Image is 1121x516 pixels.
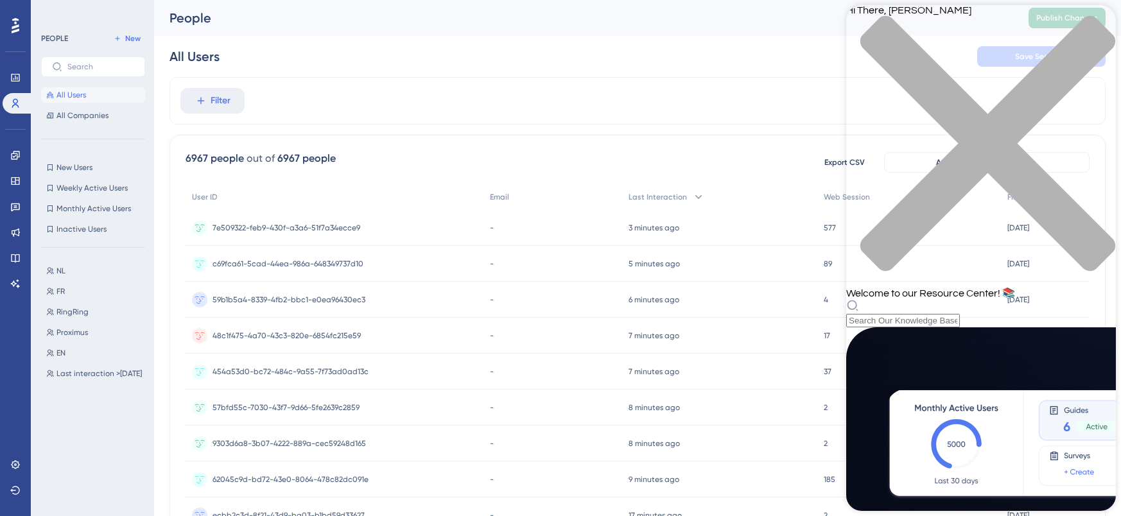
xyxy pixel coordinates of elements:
span: 62045c9d-bd72-43e0-8064-478c82dc091e [213,474,369,485]
button: Filter [180,88,245,114]
span: Export CSV [824,157,865,168]
span: - [490,474,494,485]
span: 59b1b5a4-8339-4fb2-bbc1-e0ea96430ec3 [213,295,365,305]
span: - [490,402,494,413]
button: NL [41,263,153,279]
button: New Users [41,160,145,175]
div: People [169,9,996,27]
span: Inactive Users [56,224,107,234]
span: 185 [824,474,835,485]
span: 89 [824,259,832,269]
span: Weekly Active Users [56,183,128,193]
span: RingRing [56,307,89,317]
span: Filter [211,93,230,108]
span: Email [490,192,509,202]
span: 2 [824,438,828,449]
button: Proximus [41,325,153,340]
div: 6967 people [277,151,336,166]
button: Monthly Active Users [41,201,145,216]
time: 8 minutes ago [629,439,680,448]
span: Need Help? [30,3,80,19]
div: out of [247,151,275,166]
span: 37 [824,366,831,377]
span: Monthly Active Users [56,203,131,214]
span: 454a53d0-bc72-484c-9a55-7f73ad0ad13c [213,366,369,377]
span: 2 [824,402,828,413]
button: FR [41,284,153,299]
button: All Companies [41,108,145,123]
img: launcher-image-alternative-text [8,8,31,31]
span: 4 [824,295,828,305]
button: EN [41,345,153,361]
span: - [490,366,494,377]
span: NL [56,266,65,276]
span: 7e509322-feb9-430f-a3a6-51f7a34ecce9 [213,223,360,233]
span: Proximus [56,327,88,338]
span: Web Session [824,192,870,202]
span: EN [56,348,65,358]
time: 5 minutes ago [629,259,680,268]
span: FR [56,286,65,297]
time: 8 minutes ago [629,403,680,412]
span: All Companies [56,110,109,121]
time: 3 minutes ago [629,223,679,232]
div: All Users [169,47,220,65]
button: Inactive Users [41,221,145,237]
time: 7 minutes ago [629,367,679,376]
button: Last interaction >[DATE] [41,366,153,381]
span: User ID [192,192,218,202]
span: 17 [824,331,830,341]
span: Last Interaction [629,192,687,202]
span: - [490,223,494,233]
span: - [490,438,494,449]
time: 7 minutes ago [629,331,679,340]
span: - [490,259,494,269]
button: Weekly Active Users [41,180,145,196]
time: 9 minutes ago [629,475,679,484]
button: Export CSV [812,152,876,173]
time: 6 minutes ago [629,295,679,304]
span: New Users [56,162,92,173]
span: - [490,331,494,341]
button: Open AI Assistant Launcher [4,4,35,35]
span: c69fca61-5cad-44ea-986a-648349737d10 [213,259,363,269]
span: 577 [824,223,836,233]
span: - [490,295,494,305]
input: Search [67,62,134,71]
button: RingRing [41,304,153,320]
div: PEOPLE [41,33,68,44]
button: New [109,31,145,46]
span: New [125,33,141,44]
span: 48c1f475-4a70-43c3-820e-6854fc215e59 [213,331,361,341]
span: 9303d6a8-3b07-4222-889a-cec59248d165 [213,438,366,449]
span: All Users [56,90,86,100]
span: 57bfd55c-7030-43f7-9d66-5fe2639c2859 [213,402,360,413]
button: All Users [41,87,145,103]
span: Last interaction >[DATE] [56,368,142,379]
div: 6967 people [186,151,244,166]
